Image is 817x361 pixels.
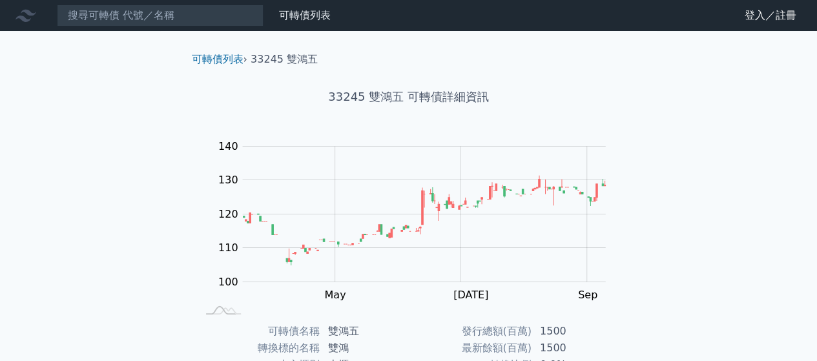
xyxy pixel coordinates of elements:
[409,340,532,356] td: 最新餘額(百萬)
[734,5,807,26] a: 登入／註冊
[218,140,238,152] tspan: 140
[197,323,320,340] td: 可轉債名稱
[453,289,488,301] tspan: [DATE]
[218,208,238,220] tspan: 120
[578,289,597,301] tspan: Sep
[57,5,264,26] input: 搜尋可轉債 代號／名稱
[211,140,625,301] g: Chart
[324,289,346,301] tspan: May
[279,9,331,21] a: 可轉債列表
[320,340,409,356] td: 雙鴻
[218,174,238,186] tspan: 130
[251,52,318,67] li: 33245 雙鴻五
[218,242,238,254] tspan: 110
[532,340,621,356] td: 1500
[181,88,636,106] h1: 33245 雙鴻五 可轉債詳細資訊
[197,340,320,356] td: 轉換標的名稱
[192,52,247,67] li: ›
[218,276,238,288] tspan: 100
[320,323,409,340] td: 雙鴻五
[532,323,621,340] td: 1500
[409,323,532,340] td: 發行總額(百萬)
[192,53,243,65] a: 可轉債列表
